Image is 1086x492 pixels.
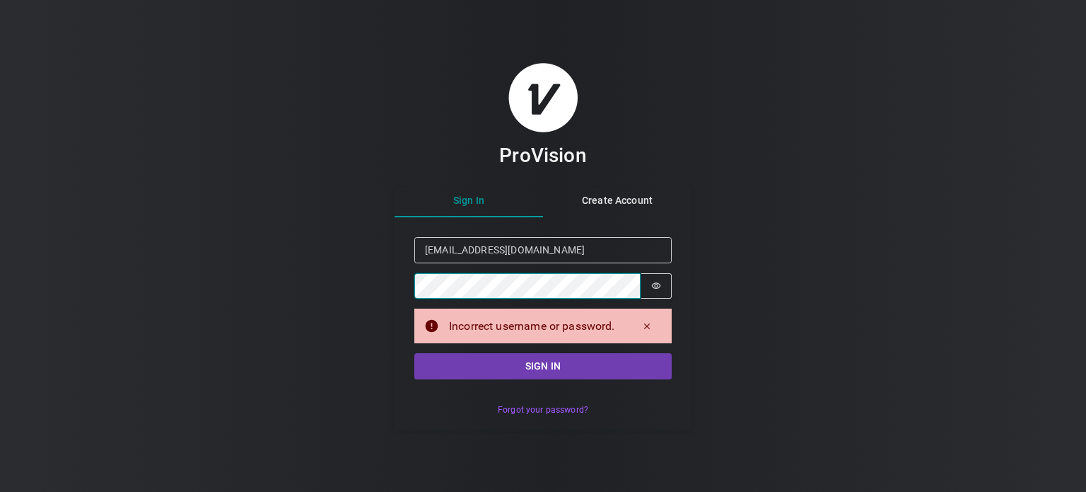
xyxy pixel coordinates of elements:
[414,353,672,379] button: Sign in
[414,237,672,263] input: Email
[395,186,543,217] button: Sign In
[449,318,622,335] div: Incorrect username or password.
[543,186,691,217] button: Create Account
[490,399,595,420] button: Forgot your password?
[641,273,672,299] button: Show password
[499,143,586,168] h3: ProVision
[632,316,662,336] button: Dismiss alert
